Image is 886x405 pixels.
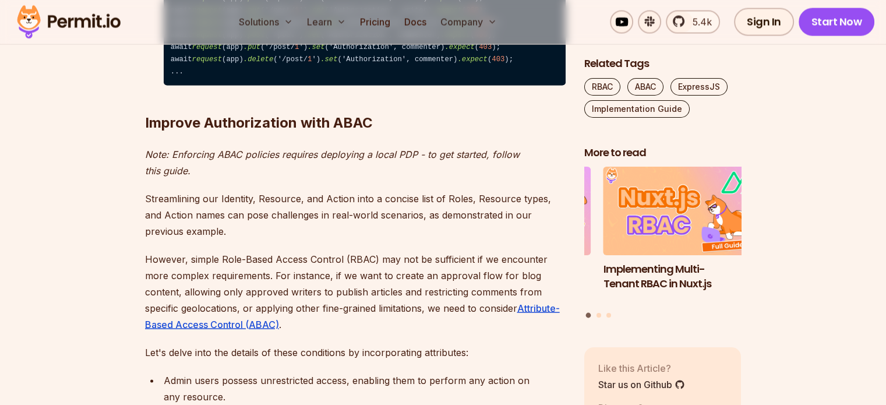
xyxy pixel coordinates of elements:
span: .expect [457,55,487,64]
p: Like this Article? [598,361,685,375]
p: Streamlining our Identity, Resource, and Action into a concise list of Roles, Resource types, and... [145,191,566,240]
h2: Related Tags [584,56,742,71]
button: Go to slide 2 [596,312,601,317]
span: .set [320,55,337,64]
a: Sign In [734,8,794,36]
h3: Policy-Based Access Control (PBAC) Isn’t as Great as You Think [433,262,591,305]
a: ABAC [627,78,663,95]
span: .expect [444,43,474,51]
a: Implementing Multi-Tenant RBAC in Nuxt.jsImplementing Multi-Tenant RBAC in Nuxt.js [603,167,761,305]
li: 1 of 3 [603,167,761,305]
button: Go to slide 1 [586,312,591,318]
a: 5.4k [666,10,720,34]
span: .set [308,43,324,51]
h3: Implementing Multi-Tenant RBAC in Nuxt.js [603,262,761,291]
a: Docs [400,10,431,34]
a: Star us on Github [598,377,685,391]
h2: Improve Authorization with ABAC [145,67,566,132]
button: Solutions [234,10,298,34]
p: Admin users possess unrestricted access, enabling them to perform any action on any resource. [164,372,566,405]
button: Go to slide 3 [606,312,611,317]
span: 403 [479,43,492,51]
button: Company [436,10,502,34]
em: Note: Enforcing ABAC policies requires deploying a local PDP - to get started, follow this guide. [145,149,520,177]
img: Implementing Multi-Tenant RBAC in Nuxt.js [603,167,761,255]
a: ExpressJS [670,78,728,95]
span: request [192,55,222,64]
span: .put [243,43,260,51]
span: 1 [308,55,312,64]
h2: More to read [584,145,742,160]
div: Posts [584,167,742,319]
a: Start Now [799,8,875,36]
img: Permit logo [12,2,126,42]
a: Attribute-Based Access Control (ABAC) [145,302,560,330]
a: Pricing [355,10,395,34]
span: 5.4k [686,15,712,29]
span: 1 [295,43,299,51]
span: request [192,43,222,51]
a: RBAC [584,78,620,95]
button: Learn [302,10,351,34]
p: However, simple Role-Based Access Control (RBAC) may not be sufficient if we encounter more compl... [145,251,566,333]
span: .delete [243,55,273,64]
p: Let's delve into the details of these conditions by incorporating attributes: [145,344,566,361]
span: 403 [492,55,504,64]
a: Implementation Guide [584,100,690,117]
img: Policy-Based Access Control (PBAC) Isn’t as Great as You Think [433,167,591,255]
li: 3 of 3 [433,167,591,305]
